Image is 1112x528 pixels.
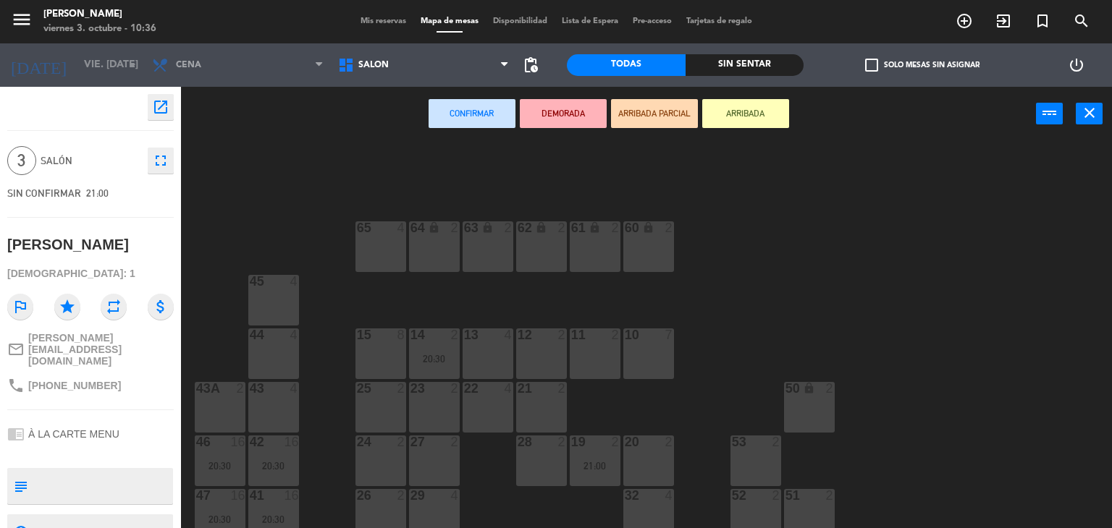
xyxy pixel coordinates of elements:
[535,221,547,234] i: lock
[7,377,25,394] i: phone
[520,99,607,128] button: DEMORADA
[826,382,835,395] div: 2
[12,478,28,494] i: subject
[567,54,686,76] div: Todas
[285,435,299,448] div: 16
[11,9,33,35] button: menu
[11,9,33,30] i: menu
[558,435,567,448] div: 2
[28,380,121,391] span: [PHONE_NUMBER]
[865,59,980,72] label: Solo mesas sin asignar
[101,294,127,320] i: repeat
[196,489,197,502] div: 47
[451,221,460,234] div: 2
[124,56,141,74] i: arrow_drop_down
[397,489,406,502] div: 2
[522,56,539,74] span: pending_actions
[464,221,465,234] div: 63
[612,435,620,448] div: 2
[1036,103,1063,124] button: power_input
[196,435,197,448] div: 46
[248,514,299,524] div: 20:30
[558,328,567,341] div: 2
[409,354,460,364] div: 20:30
[285,489,299,502] div: 16
[481,221,494,234] i: lock
[43,22,156,36] div: viernes 3. octubre - 10:36
[195,461,245,471] div: 20:30
[248,461,299,471] div: 20:30
[518,221,518,234] div: 62
[231,435,245,448] div: 16
[451,489,460,502] div: 4
[589,221,601,234] i: lock
[397,382,406,395] div: 2
[612,328,620,341] div: 2
[1076,103,1103,124] button: close
[686,54,804,76] div: Sin sentar
[611,99,698,128] button: ARRIBADA PARCIAL
[410,489,411,502] div: 29
[826,489,835,502] div: 2
[148,94,174,120] button: open_in_new
[358,60,389,70] span: Salón
[176,60,201,70] span: Cena
[397,328,406,341] div: 8
[571,435,572,448] div: 19
[570,461,620,471] div: 21:00
[451,435,460,448] div: 2
[237,382,245,395] div: 2
[665,221,674,234] div: 2
[195,514,245,524] div: 20:30
[772,489,781,502] div: 2
[28,332,174,367] span: [PERSON_NAME][EMAIL_ADDRESS][DOMAIN_NAME]
[196,382,197,395] div: 43A
[410,435,411,448] div: 27
[665,435,674,448] div: 2
[451,382,460,395] div: 2
[571,328,572,341] div: 11
[148,148,174,174] button: fullscreen
[1041,104,1058,122] i: power_input
[612,221,620,234] div: 2
[518,328,518,341] div: 12
[1073,12,1090,30] i: search
[410,328,411,341] div: 14
[1081,104,1098,122] i: close
[43,7,156,22] div: [PERSON_NAME]
[290,275,299,288] div: 4
[665,328,674,341] div: 7
[956,12,973,30] i: add_circle_outline
[1068,56,1085,74] i: power_settings_new
[397,221,406,234] div: 4
[148,294,174,320] i: attach_money
[428,221,440,234] i: lock
[357,221,358,234] div: 65
[7,294,33,320] i: outlined_flag
[353,17,413,25] span: Mis reservas
[231,489,245,502] div: 16
[7,187,81,199] span: SIN CONFIRMAR
[410,382,411,395] div: 23
[429,99,515,128] button: Confirmar
[555,17,625,25] span: Lista de Espera
[7,261,174,286] div: [DEMOGRAPHIC_DATA]: 1
[803,382,815,394] i: lock
[486,17,555,25] span: Disponibilidad
[86,187,109,199] span: 21:00
[464,382,465,395] div: 22
[41,153,140,169] span: Salón
[7,332,174,367] a: mail_outline[PERSON_NAME][EMAIL_ADDRESS][DOMAIN_NAME]
[505,221,513,234] div: 2
[357,328,358,341] div: 15
[7,233,129,257] div: [PERSON_NAME]
[642,221,654,234] i: lock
